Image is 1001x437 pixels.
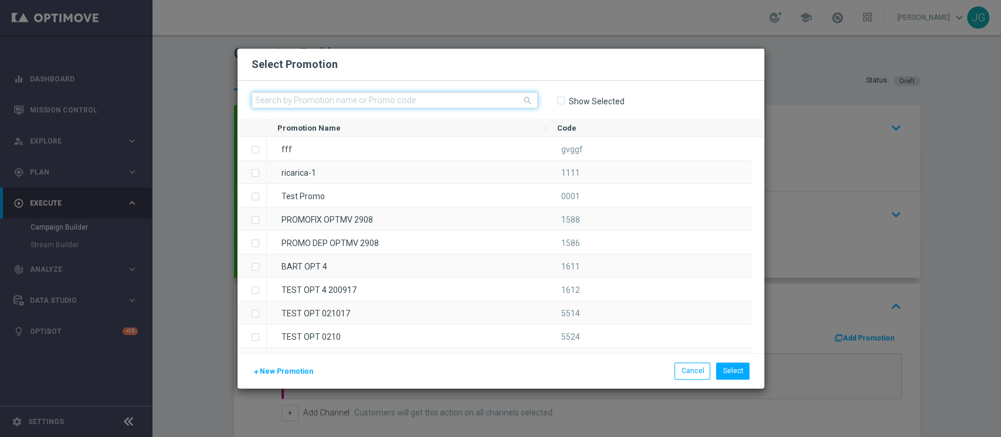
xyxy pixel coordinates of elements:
span: 1611 [561,262,580,271]
div: Press SPACE to select this row. [237,184,267,207]
button: New Promotion [252,365,314,378]
div: Press SPACE to select this row. [237,207,267,231]
span: 0001 [561,192,580,201]
span: Code [557,124,576,132]
button: Cancel [674,363,710,379]
div: Press SPACE to select this row. [237,137,267,161]
div: ricarica-1 [267,161,547,183]
label: Show Selected [568,96,625,107]
div: Press SPACE to select this row. [237,301,267,325]
div: Press SPACE to select this row. [237,278,267,301]
div: Test Promo [267,184,547,207]
div: Press SPACE to select this row. [237,348,267,371]
div: Press SPACE to select this row. [267,231,752,254]
div: TEST OPT 0210 [267,325,547,347]
div: Press SPACE to select this row. [267,278,752,301]
button: Select [716,363,749,379]
i: search [522,95,533,106]
span: 1111 [561,168,580,177]
span: gvggf [561,145,583,154]
div: PROMOFIX OPTMV 2908 [267,207,547,230]
div: Press SPACE to select this row. [267,207,752,231]
div: TEST OPT 4 200917 [267,278,547,301]
div: Press SPACE to select this row. [267,325,752,348]
div: Press SPACE to select this row. [267,301,752,325]
div: BART OPT 4 [267,254,547,277]
div: fff [267,137,547,160]
h2: Select Promotion [252,57,338,71]
i: add [253,368,260,375]
span: 5514 [561,309,580,318]
span: 1588 [561,215,580,224]
div: Press SPACE to select this row. [267,184,752,207]
div: Press SPACE to select this row. [237,325,267,348]
span: New Promotion [260,367,313,375]
span: 5524 [561,332,580,342]
span: 1586 [561,238,580,248]
input: Search by Promotion name or Promo code [252,92,538,108]
div: Press SPACE to select this row. [267,137,752,161]
div: Press SPACE to select this row. [237,231,267,254]
div: PROMO DEP OPTMV 2908 [267,231,547,254]
div: Press SPACE to select this row. [267,348,752,371]
div: TEST OPT0310 [267,348,547,371]
span: 1612 [561,285,580,295]
div: TEST OPT 021017 [267,301,547,324]
div: Press SPACE to select this row. [267,254,752,278]
div: Press SPACE to select this row. [237,161,267,184]
div: Press SPACE to select this row. [267,161,752,184]
span: Promotion Name [277,124,341,132]
div: Press SPACE to select this row. [237,254,267,278]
